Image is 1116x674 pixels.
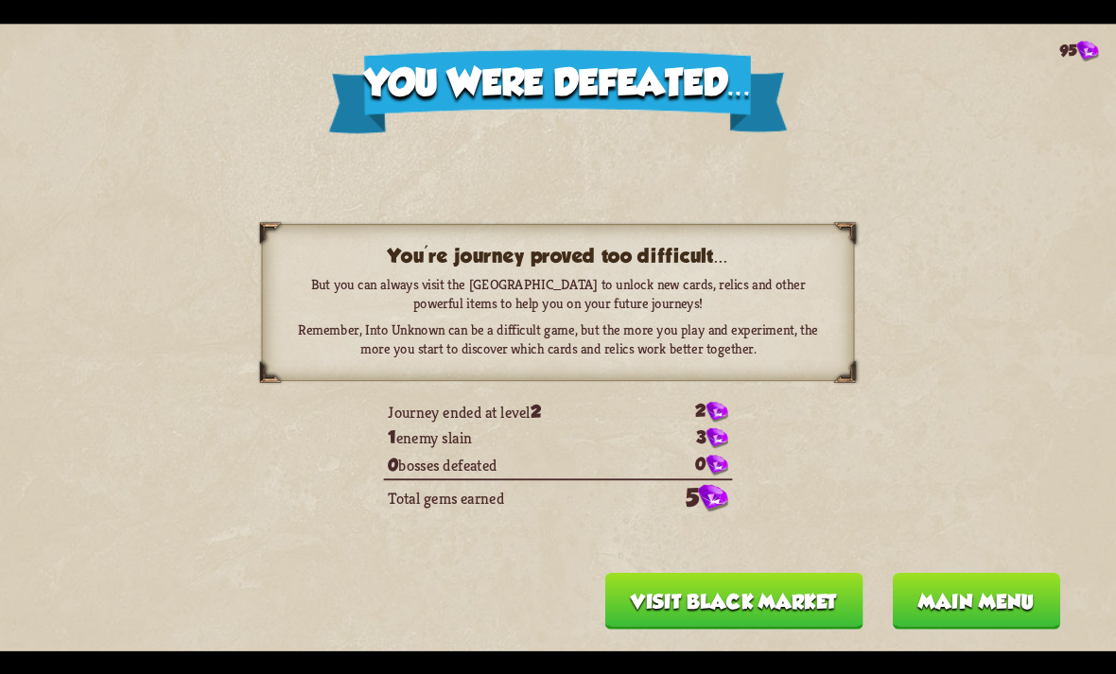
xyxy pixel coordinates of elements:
[706,455,727,475] img: gem.png
[1076,41,1098,61] img: gem.png
[384,477,649,514] td: Total gems earned
[1060,41,1098,61] div: 95
[328,49,787,133] div: You were defeated...
[648,477,732,514] td: 5
[297,320,818,357] p: Remember, Into Unknown can be a difficult game, but the more you play and experiment, the more yo...
[297,244,818,267] h3: You're journey proved too difficult...
[893,572,1060,629] button: Main menu
[388,428,395,447] span: 1
[297,275,818,312] p: But you can always visit the [GEOGRAPHIC_DATA] to unlock new cards, relics and other powerful ite...
[384,424,649,451] td: enemy slain
[384,451,649,477] td: bosses defeated
[648,424,732,451] td: 3
[531,402,541,421] span: 2
[605,572,863,629] button: Visit Black Market
[384,398,649,424] td: Journey ended at level
[698,485,727,513] img: gem.png
[388,455,398,474] span: 0
[648,398,732,424] td: 2
[706,401,727,422] img: gem.png
[706,427,727,448] img: gem.png
[648,451,732,477] td: 0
